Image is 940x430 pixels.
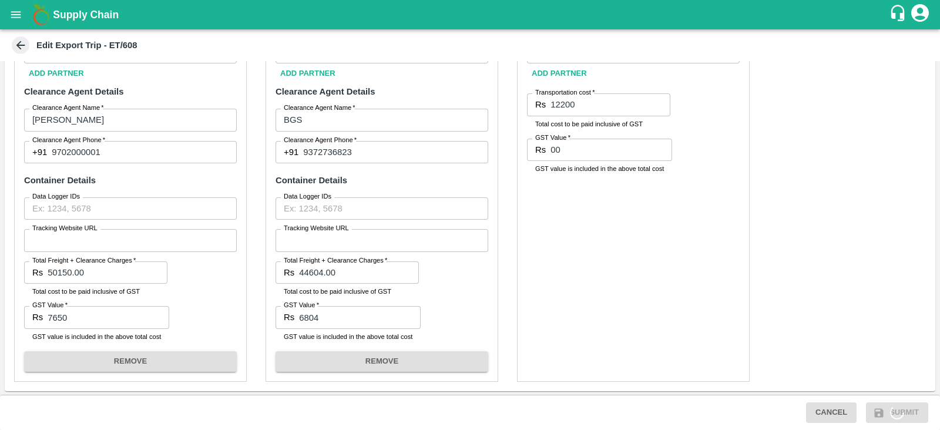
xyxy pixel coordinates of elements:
p: Total cost to be paid inclusive of GST [32,286,159,297]
label: Clearance Agent Name [32,103,104,113]
label: Tracking Website URL [32,224,98,233]
input: GST Included in the above cost [550,139,672,161]
p: Rs [32,266,43,279]
p: Total cost to be paid inclusive of GST [284,286,411,297]
b: Edit Export Trip - ET/608 [36,41,137,50]
label: GST Value [535,133,570,143]
input: GST Included in the above cost [299,306,421,328]
p: +91 [32,146,47,159]
p: Rs [284,266,294,279]
div: customer-support [889,4,909,25]
button: Add Partner [527,63,592,84]
img: logo [29,3,53,26]
input: Ex: 1234, 5678 [24,197,237,220]
button: Add Partner [276,63,340,84]
label: GST Value [284,301,319,310]
label: Total Freight + Clearance Charges [32,256,136,266]
label: Transportation cost [535,88,595,98]
p: GST value is included in the above total cost [535,163,664,174]
div: account of current user [909,2,931,27]
input: GST Included in the above cost [48,306,169,328]
p: Rs [535,143,546,156]
p: Rs [284,311,294,324]
strong: Clearance Agent Details [24,87,123,96]
label: Total Freight + Clearance Charges [284,256,387,266]
p: Total cost to be paid inclusive of GST [535,119,662,129]
label: Data Logger IDs [284,192,331,201]
label: Tracking Website URL [284,224,349,233]
button: open drawer [2,1,29,28]
label: GST Value [32,301,68,310]
p: +91 [284,146,298,159]
label: Clearance Agent Name [284,103,355,113]
button: REMOVE [24,351,237,372]
button: Add Partner [24,63,89,84]
strong: Container Details [276,176,347,185]
p: GST value is included in the above total cost [284,331,412,342]
label: Data Logger IDs [32,192,80,201]
button: REMOVE [276,351,488,372]
p: Rs [32,311,43,324]
label: Clearance Agent Phone [32,136,105,145]
input: Ex: 1234, 5678 [276,197,488,220]
b: Supply Chain [53,9,119,21]
label: Clearance Agent Phone [284,136,357,145]
a: Supply Chain [53,6,889,23]
p: Rs [535,98,546,111]
strong: Clearance Agent Details [276,87,375,96]
p: GST value is included in the above total cost [32,331,161,342]
strong: Container Details [24,176,96,185]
